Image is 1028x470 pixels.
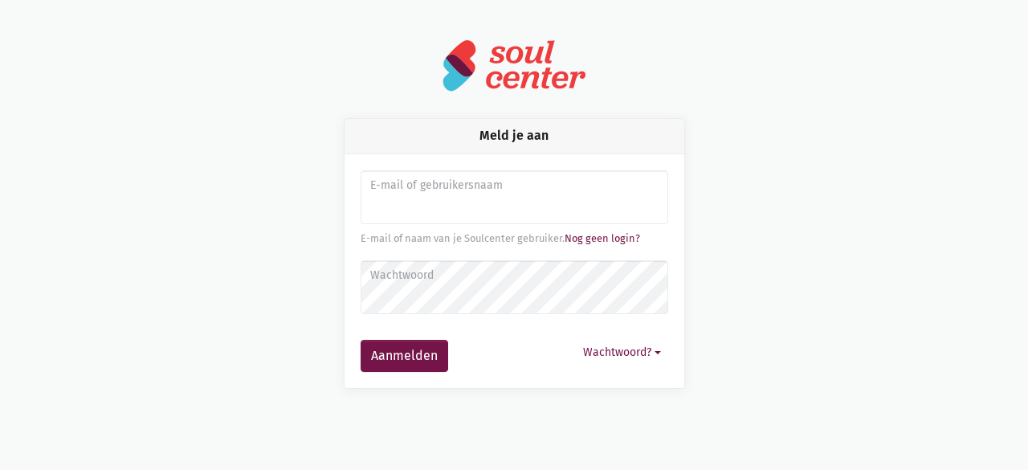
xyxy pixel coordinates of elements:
[576,340,668,365] button: Wachtwoord?
[565,232,640,244] a: Nog geen login?
[361,340,448,372] button: Aanmelden
[361,170,668,372] form: Aanmelden
[370,177,657,194] label: E-mail of gebruikersnaam
[345,119,684,153] div: Meld je aan
[361,231,668,247] div: E-mail of naam van je Soulcenter gebruiker.
[370,267,657,284] label: Wachtwoord
[442,39,586,92] img: logo-soulcenter-full.svg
